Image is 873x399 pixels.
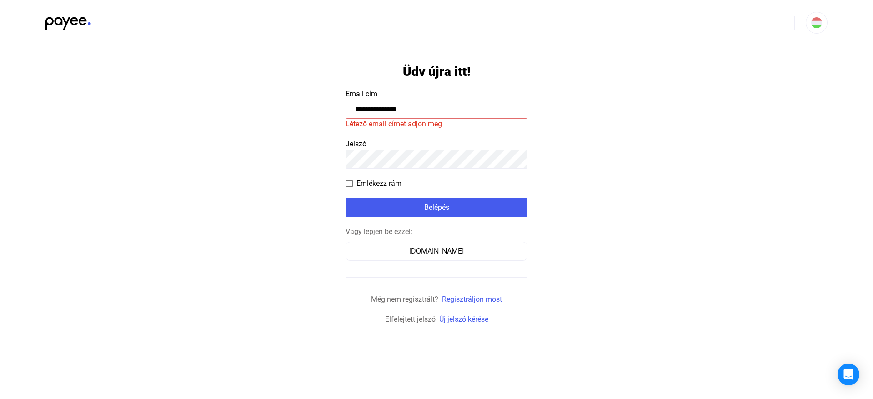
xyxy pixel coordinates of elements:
span: Jelszó [346,140,366,148]
img: HU [811,17,822,28]
h1: Üdv újra itt! [403,64,471,80]
a: Regisztráljon most [442,295,502,304]
a: [DOMAIN_NAME] [346,247,527,255]
div: [DOMAIN_NAME] [349,246,524,257]
span: Még nem regisztrált? [371,295,438,304]
a: Új jelszó kérése [439,315,488,324]
mat-error: Létező email címet adjon meg [346,119,527,130]
button: [DOMAIN_NAME] [346,242,527,261]
button: Belépés [346,198,527,217]
div: Open Intercom Messenger [838,364,859,385]
span: Emlékezz rám [356,178,401,189]
img: black-payee-blue-dot.svg [45,12,91,30]
span: Email cím [346,90,377,98]
div: Belépés [348,202,525,213]
button: HU [806,12,828,34]
span: Elfelejtett jelszó [385,315,436,324]
div: Vagy lépjen be ezzel: [346,226,527,237]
